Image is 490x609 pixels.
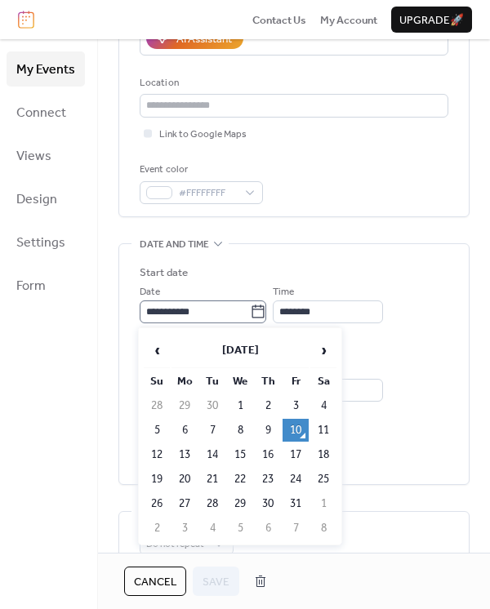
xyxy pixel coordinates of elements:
[18,11,34,29] img: logo
[310,419,336,442] td: 11
[171,394,198,417] td: 29
[252,12,306,29] span: Contact Us
[140,284,160,300] span: Date
[311,334,336,367] span: ›
[320,12,377,29] span: My Account
[144,468,170,491] td: 19
[171,468,198,491] td: 20
[124,567,186,596] button: Cancel
[227,394,253,417] td: 1
[16,230,65,256] span: Settings
[227,370,253,393] th: We
[171,419,198,442] td: 6
[145,334,169,367] span: ‹
[199,394,225,417] td: 30
[283,443,309,466] td: 17
[391,7,472,33] button: Upgrade🚀
[134,574,176,590] span: Cancel
[7,138,85,173] a: Views
[171,517,198,540] td: 3
[144,394,170,417] td: 28
[176,31,232,47] div: AI Assistant
[144,443,170,466] td: 12
[171,492,198,515] td: 27
[199,443,225,466] td: 14
[310,468,336,491] td: 25
[140,264,188,281] div: Start date
[227,419,253,442] td: 8
[283,394,309,417] td: 3
[140,162,260,178] div: Event color
[227,468,253,491] td: 22
[144,492,170,515] td: 26
[144,419,170,442] td: 5
[255,468,281,491] td: 23
[16,273,46,299] span: Form
[199,468,225,491] td: 21
[146,28,243,49] button: AI Assistant
[227,517,253,540] td: 5
[283,492,309,515] td: 31
[179,185,237,202] span: #FFFFFFFF
[16,187,57,212] span: Design
[199,492,225,515] td: 28
[310,370,336,393] th: Sa
[7,224,85,260] a: Settings
[283,419,309,442] td: 10
[320,11,377,28] a: My Account
[227,492,253,515] td: 29
[7,51,85,87] a: My Events
[255,370,281,393] th: Th
[310,517,336,540] td: 8
[227,443,253,466] td: 15
[171,333,309,368] th: [DATE]
[283,517,309,540] td: 7
[255,492,281,515] td: 30
[310,443,336,466] td: 18
[7,95,85,130] a: Connect
[16,57,75,82] span: My Events
[199,419,225,442] td: 7
[273,284,294,300] span: Time
[7,181,85,216] a: Design
[255,443,281,466] td: 16
[199,517,225,540] td: 4
[255,419,281,442] td: 9
[144,370,170,393] th: Su
[283,468,309,491] td: 24
[159,127,247,143] span: Link to Google Maps
[283,370,309,393] th: Fr
[140,75,445,91] div: Location
[310,394,336,417] td: 4
[171,443,198,466] td: 13
[140,237,209,253] span: Date and time
[7,268,85,303] a: Form
[255,394,281,417] td: 2
[399,12,464,29] span: Upgrade 🚀
[252,11,306,28] a: Contact Us
[310,492,336,515] td: 1
[144,517,170,540] td: 2
[16,144,51,169] span: Views
[255,517,281,540] td: 6
[199,370,225,393] th: Tu
[16,100,66,126] span: Connect
[171,370,198,393] th: Mo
